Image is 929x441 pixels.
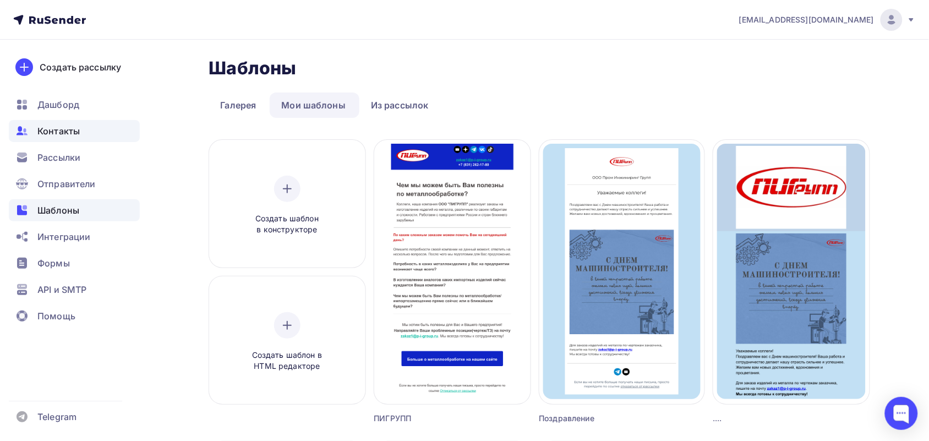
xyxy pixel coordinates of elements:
[209,92,268,118] a: Галерея
[37,230,90,243] span: Интеграции
[9,120,140,142] a: Контакты
[37,410,76,423] span: Telegram
[37,204,79,217] span: Шаблоны
[9,173,140,195] a: Отправители
[539,413,663,424] div: Поздравление
[40,61,121,74] div: Создать рассылку
[37,283,86,296] span: API и SMTP
[9,94,140,116] a: Дашборд
[209,57,297,79] h2: Шаблоны
[235,350,340,372] span: Создать шаблон в HTML редакторе
[374,413,491,424] div: ПИГРУПП
[9,252,140,274] a: Формы
[739,9,916,31] a: [EMAIL_ADDRESS][DOMAIN_NAME]
[235,213,340,236] span: Создать шаблон в конструкторе
[9,146,140,168] a: Рассылки
[37,98,79,111] span: Дашборд
[739,14,874,25] span: [EMAIL_ADDRESS][DOMAIN_NAME]
[359,92,440,118] a: Из рассылок
[270,92,357,118] a: Мои шаблоны
[37,309,75,323] span: Помощь
[37,257,70,270] span: Формы
[37,124,80,138] span: Контакты
[37,151,80,164] span: Рассылки
[9,199,140,221] a: Шаблоны
[37,177,96,190] span: Отправители
[713,413,830,424] div: ....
